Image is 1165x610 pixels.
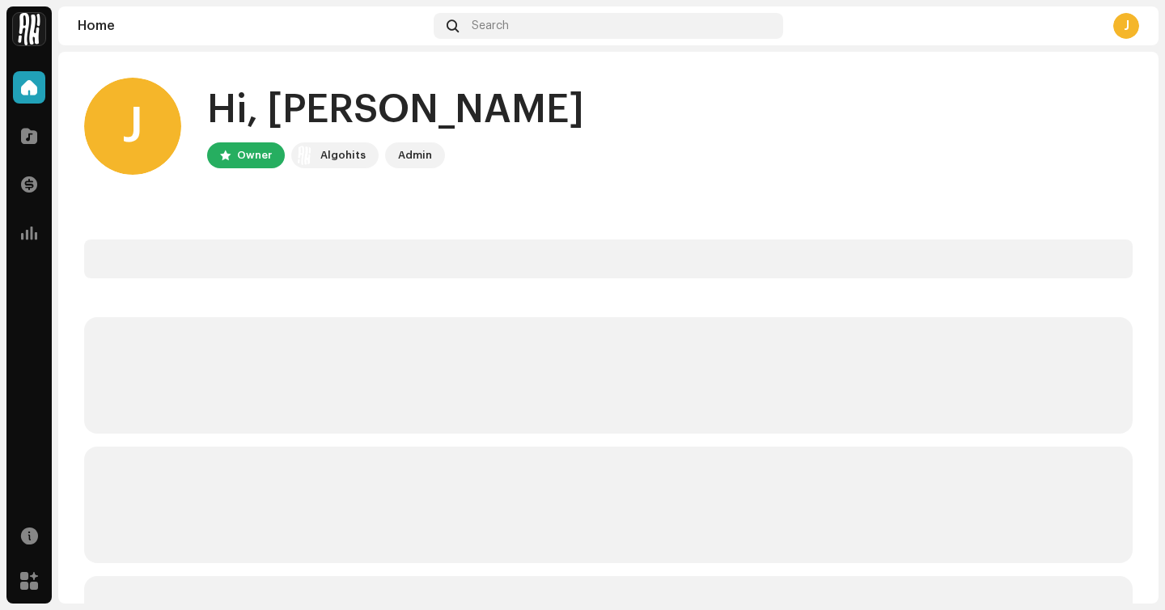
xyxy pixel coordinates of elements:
[320,146,366,165] div: Algohits
[84,78,181,175] div: J
[472,19,509,32] span: Search
[294,146,314,165] img: 7c8e417d-4621-4348-b0f5-c88613d5c1d3
[1113,13,1139,39] div: J
[13,13,45,45] img: 7c8e417d-4621-4348-b0f5-c88613d5c1d3
[207,84,584,136] div: Hi, [PERSON_NAME]
[78,19,427,32] div: Home
[237,146,272,165] div: Owner
[398,146,432,165] div: Admin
